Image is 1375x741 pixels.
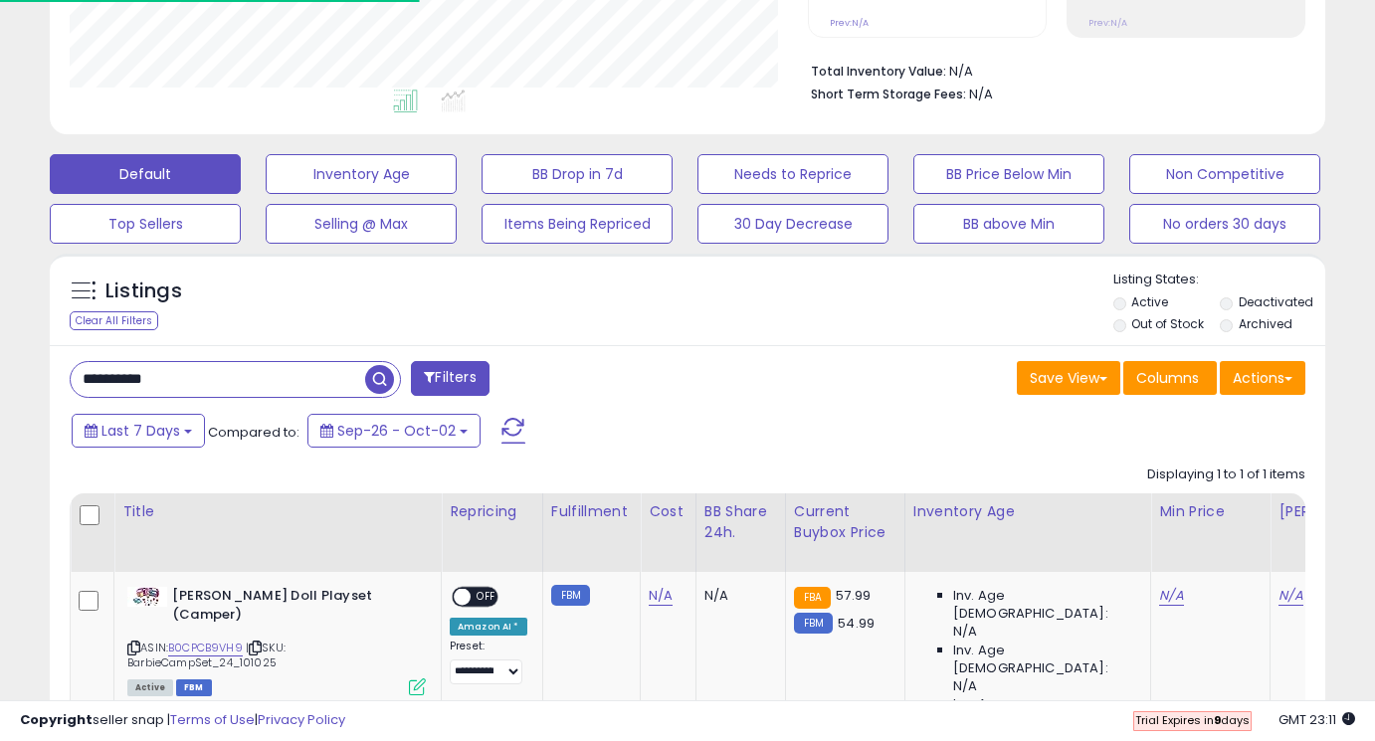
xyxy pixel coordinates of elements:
[1239,315,1292,332] label: Archived
[913,501,1142,522] div: Inventory Age
[1129,204,1320,244] button: No orders 30 days
[482,154,673,194] button: BB Drop in 7d
[50,204,241,244] button: Top Sellers
[1220,361,1305,395] button: Actions
[1136,368,1199,388] span: Columns
[1123,361,1217,395] button: Columns
[450,618,527,636] div: Amazon AI *
[1113,271,1325,289] p: Listing States:
[72,414,205,448] button: Last 7 Days
[450,640,527,684] div: Preset:
[122,501,433,522] div: Title
[127,679,173,696] span: All listings currently available for purchase on Amazon
[836,586,871,605] span: 57.99
[551,501,632,522] div: Fulfillment
[127,587,426,693] div: ASIN:
[266,204,457,244] button: Selling @ Max
[953,677,977,695] span: N/A
[20,710,93,729] strong: Copyright
[450,501,534,522] div: Repricing
[969,85,993,103] span: N/A
[168,640,243,656] a: B0CPCB9VH9
[1129,154,1320,194] button: Non Competitive
[266,154,457,194] button: Inventory Age
[307,414,481,448] button: Sep-26 - Oct-02
[172,587,414,629] b: [PERSON_NAME] Doll Playset (Camper)
[830,17,869,29] small: Prev: N/A
[1131,315,1204,332] label: Out of Stock
[127,587,167,607] img: 311fsjwR5PL._SL40_.jpg
[258,710,345,729] a: Privacy Policy
[811,86,966,102] b: Short Term Storage Fees:
[953,587,1135,623] span: Inv. Age [DEMOGRAPHIC_DATA]:
[704,501,777,543] div: BB Share 24h.
[838,614,875,633] span: 54.99
[1135,712,1250,728] span: Trial Expires in days
[811,58,1290,82] li: N/A
[649,501,687,522] div: Cost
[551,585,590,606] small: FBM
[50,154,241,194] button: Default
[482,204,673,244] button: Items Being Repriced
[697,154,888,194] button: Needs to Reprice
[704,587,770,605] div: N/A
[101,421,180,441] span: Last 7 Days
[127,640,286,669] span: | SKU: BarbieCampSet_24_101025
[1278,710,1355,729] span: 2025-10-10 23:11 GMT
[411,361,489,396] button: Filters
[794,587,831,609] small: FBA
[1159,586,1183,606] a: N/A
[811,63,946,80] b: Total Inventory Value:
[176,679,212,696] span: FBM
[953,623,977,641] span: N/A
[953,695,1135,731] span: Inv. Age [DEMOGRAPHIC_DATA]:
[953,642,1135,677] span: Inv. Age [DEMOGRAPHIC_DATA]:
[1159,501,1262,522] div: Min Price
[1088,17,1127,29] small: Prev: N/A
[1017,361,1120,395] button: Save View
[913,204,1104,244] button: BB above Min
[1278,586,1302,606] a: N/A
[471,589,502,606] span: OFF
[649,586,673,606] a: N/A
[1239,293,1313,310] label: Deactivated
[794,613,833,634] small: FBM
[70,311,158,330] div: Clear All Filters
[1214,712,1221,728] b: 9
[794,501,896,543] div: Current Buybox Price
[697,204,888,244] button: 30 Day Decrease
[105,278,182,305] h5: Listings
[1147,465,1305,484] div: Displaying 1 to 1 of 1 items
[170,710,255,729] a: Terms of Use
[913,154,1104,194] button: BB Price Below Min
[20,711,345,730] div: seller snap | |
[337,421,456,441] span: Sep-26 - Oct-02
[1131,293,1168,310] label: Active
[208,423,299,442] span: Compared to:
